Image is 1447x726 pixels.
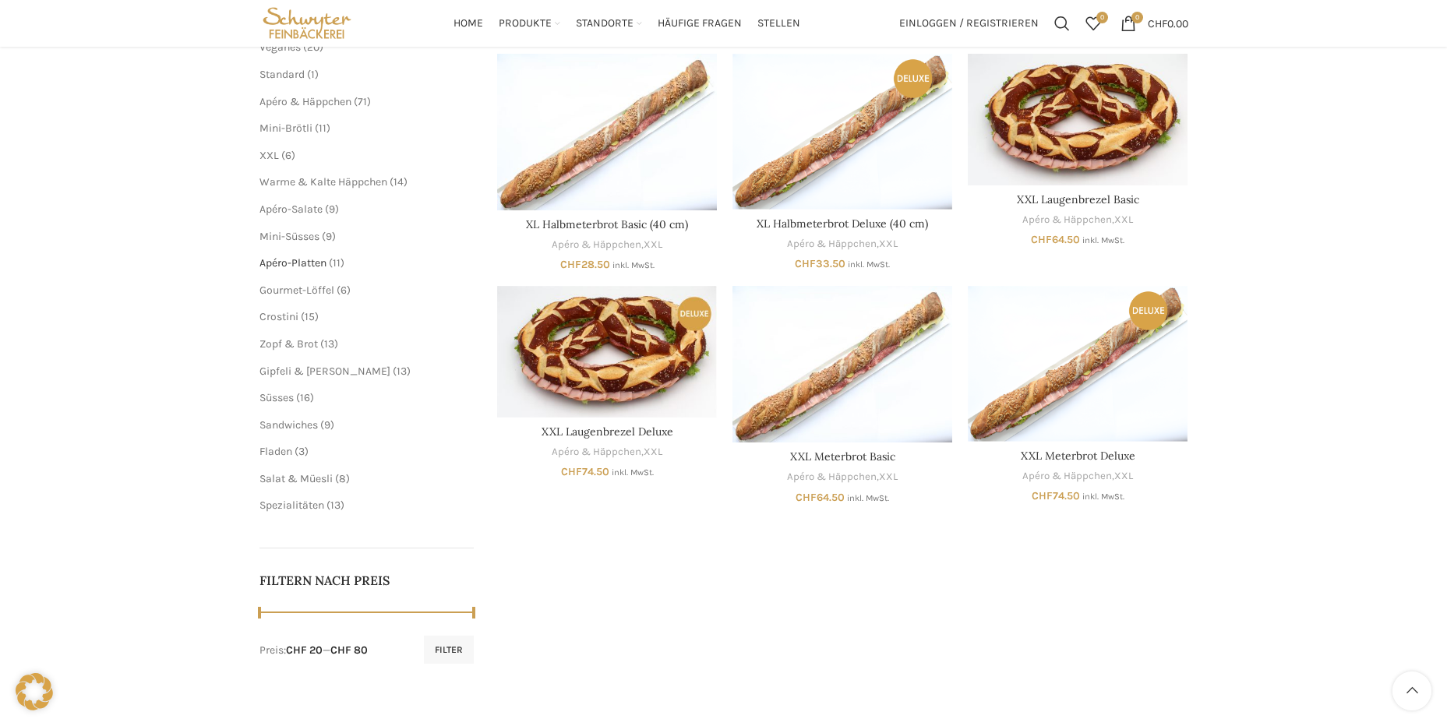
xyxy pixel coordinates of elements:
span: 1 [311,68,315,81]
span: Veganes [259,41,301,54]
a: Warme & Kalte Häppchen [259,175,387,189]
a: XXL Meterbrot Basic [790,449,895,463]
button: Filter [424,636,474,664]
a: Einloggen / Registrieren [891,8,1046,39]
div: , [968,213,1188,227]
a: Standard [259,68,305,81]
a: Süsses [259,391,294,404]
span: Home [454,16,483,31]
span: 71 [358,95,367,108]
a: Apéro & Häppchen [552,238,641,252]
span: 13 [330,499,341,512]
span: 14 [394,175,404,189]
small: inkl. MwSt. [847,493,889,503]
span: CHF 80 [330,643,368,657]
span: Crostini [259,310,298,323]
h5: Filtern nach Preis [259,572,475,589]
a: Spezialitäten [259,499,324,512]
a: Apéro & Häppchen [552,445,641,460]
div: , [968,469,1188,484]
a: Scroll to top button [1392,671,1431,710]
bdi: 64.50 [796,491,845,504]
a: XXL [879,237,898,252]
span: 8 [339,472,346,485]
a: Suchen [1046,8,1078,39]
bdi: 64.50 [1031,233,1080,246]
small: inkl. MwSt. [1082,235,1124,245]
a: XXL Laugenbrezel Basic [1017,192,1139,206]
span: 6 [285,149,291,162]
a: Apéro & Häppchen [1022,469,1112,484]
a: Produkte [499,8,560,39]
span: Stellen [757,16,800,31]
a: Apéro-Platten [259,256,326,270]
a: Stellen [757,8,800,39]
span: CHF [561,465,582,478]
span: 13 [324,337,334,351]
div: , [497,445,717,460]
div: , [732,237,952,252]
span: CHF [1032,489,1053,502]
a: XXL [1114,469,1133,484]
a: Apéro & Häppchen [259,95,351,108]
span: 0 [1131,12,1143,23]
a: XXL Meterbrot Deluxe [968,286,1188,441]
span: Produkte [499,16,552,31]
a: XL Halbmeterbrot Deluxe (40 cm) [732,54,952,209]
a: Gourmet-Löffel [259,284,334,297]
span: CHF [560,258,581,271]
bdi: 28.50 [560,258,610,271]
a: XXL [1114,213,1133,227]
span: Standorte [576,16,634,31]
span: 20 [307,41,319,54]
span: Einloggen / Registrieren [899,18,1039,29]
span: 9 [324,418,330,432]
a: XL Halbmeterbrot Basic (40 cm) [497,54,717,210]
span: CHF [1031,233,1052,246]
a: Standorte [576,8,642,39]
span: 0 [1096,12,1108,23]
a: XXL Meterbrot Deluxe [1021,449,1135,463]
span: Häufige Fragen [658,16,742,31]
span: CHF [1148,16,1167,30]
span: 9 [329,203,335,216]
span: CHF [795,257,816,270]
bdi: 74.50 [561,465,609,478]
a: Sandwiches [259,418,318,432]
a: XXL Laugenbrezel Basic [968,54,1188,185]
a: XXL Laugenbrezel Deluxe [542,425,673,439]
a: Mini-Süsses [259,230,319,243]
a: XXL [259,149,279,162]
a: XL Halbmeterbrot Deluxe (40 cm) [757,217,928,231]
small: inkl. MwSt. [612,467,654,478]
a: XXL [879,470,898,485]
small: inkl. MwSt. [848,259,890,270]
a: Apéro-Salate [259,203,323,216]
div: , [497,238,717,252]
a: Zopf & Brot [259,337,318,351]
a: Home [454,8,483,39]
span: 15 [305,310,315,323]
a: Apéro & Häppchen [1022,213,1112,227]
a: Mini-Brötli [259,122,312,135]
div: , [732,470,952,485]
small: inkl. MwSt. [1082,492,1124,502]
span: 11 [319,122,326,135]
a: XXL [644,238,662,252]
span: Fladen [259,445,292,458]
a: 0 [1078,8,1109,39]
a: Salat & Müesli [259,472,333,485]
span: CHF [796,491,817,504]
